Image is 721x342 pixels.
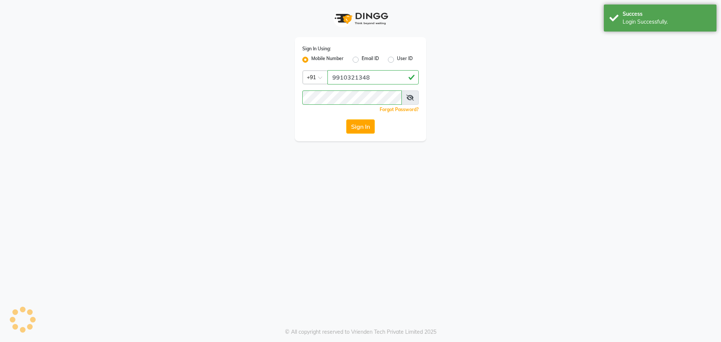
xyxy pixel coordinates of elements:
button: Sign In [346,119,375,134]
label: Mobile Number [311,55,344,64]
img: logo1.svg [330,8,391,30]
input: Username [302,90,402,105]
div: Success [623,10,711,18]
label: Sign In Using: [302,45,331,52]
input: Username [327,70,419,84]
a: Forgot Password? [380,107,419,112]
label: User ID [397,55,413,64]
label: Email ID [362,55,379,64]
div: Login Successfully. [623,18,711,26]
